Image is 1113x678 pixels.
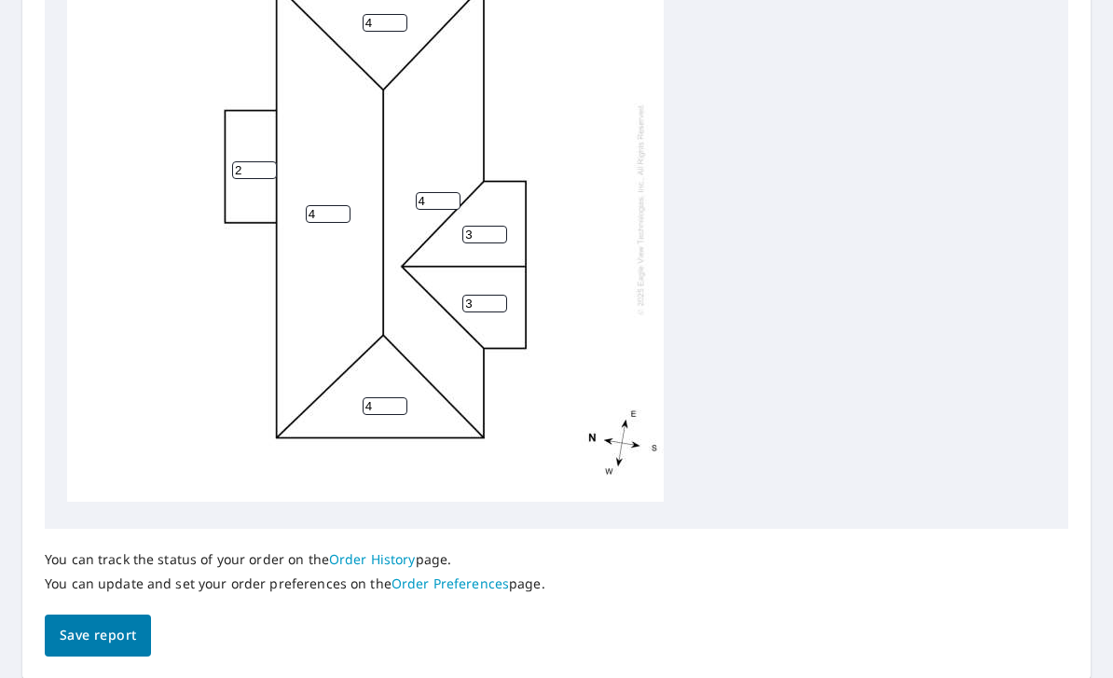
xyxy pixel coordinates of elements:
[45,615,151,657] button: Save report
[392,574,509,592] a: Order Preferences
[329,550,416,568] a: Order History
[45,551,545,568] p: You can track the status of your order on the page.
[45,575,545,592] p: You can update and set your order preferences on the page.
[60,624,136,647] span: Save report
